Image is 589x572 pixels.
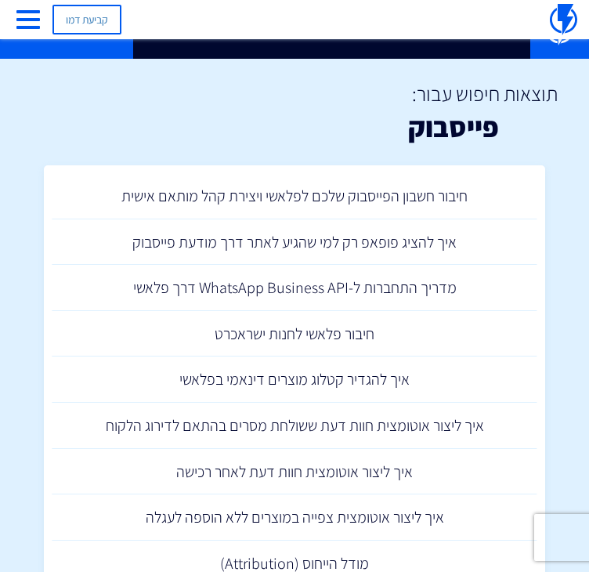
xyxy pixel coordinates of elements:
a: מדריך התחברות ל-WhatsApp Business API דרך פלאשי [52,265,537,311]
a: איך להגדיר קטלוג מוצרים דינאמי בפלאשי [52,357,537,403]
a: חיבור חשבון הפייסבוק שלכם לפלאשי ויצירת קהל מותאם אישית [52,173,537,219]
a: איך ליצור אוטומצית חוות דעת ששולחת מסרים בהתאם לדירוג הלקוח [52,403,537,449]
a: חיבור פלאשי לחנות ישראכרט [52,311,537,357]
a: איך להציג פופאפ רק למי שהגיע לאתר דרך מודעת פייסבוק [52,219,537,266]
a: איך ליצור אוטומצית צפייה במוצרים ללא הוספה לעגלה [52,494,537,541]
h2: תוצאות חיפוש עבור: [408,82,558,105]
h1: פייסבוק [408,111,498,143]
a: קביעת דמו [52,5,121,34]
a: איך ליצור אוטומצית חוות דעת לאחר רכישה [52,449,537,495]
